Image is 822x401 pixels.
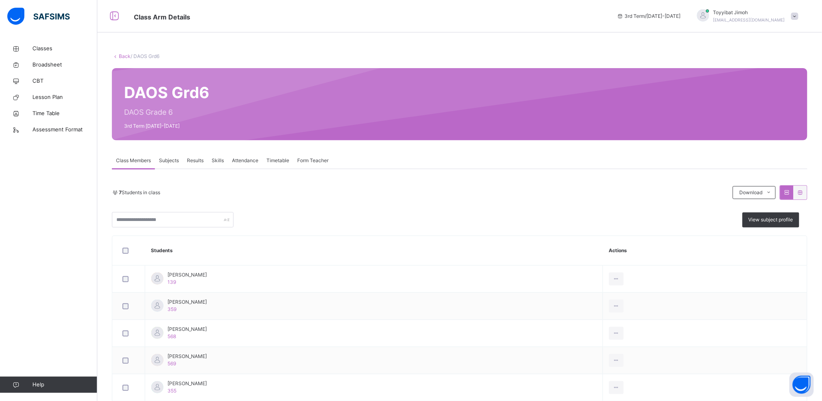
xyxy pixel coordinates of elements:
span: Broadsheet [32,61,97,69]
span: [PERSON_NAME] [167,298,207,306]
span: 568 [167,333,176,339]
img: safsims [7,8,70,25]
span: Help [32,381,97,389]
span: Results [187,157,204,164]
span: Lesson Plan [32,93,97,101]
span: View subject profile [749,216,793,223]
span: [PERSON_NAME] [167,353,207,360]
th: Students [145,236,603,266]
button: Open asap [790,373,814,397]
span: [PERSON_NAME] [167,326,207,333]
div: ToyyibatJimoh [689,9,803,24]
b: 7 [119,189,122,195]
span: Classes [32,45,97,53]
span: Class Arm Details [134,13,190,21]
span: Form Teacher [297,157,328,164]
th: Actions [603,236,807,266]
span: Class Members [116,157,151,164]
span: 569 [167,360,176,367]
span: Timetable [266,157,289,164]
span: CBT [32,77,97,85]
span: Toyyibat Jimoh [713,9,785,16]
span: Assessment Format [32,126,97,134]
span: Download [739,189,762,196]
span: 359 [167,306,176,312]
span: Students in class [119,189,160,196]
span: session/term information [617,13,681,20]
span: Attendance [232,157,258,164]
span: [EMAIL_ADDRESS][DOMAIN_NAME] [713,17,785,22]
span: / DAOS Grd6 [131,53,159,59]
span: Time Table [32,109,97,118]
span: Subjects [159,157,179,164]
span: [PERSON_NAME] [167,380,207,387]
span: 355 [167,388,176,394]
span: [PERSON_NAME] [167,271,207,279]
span: Skills [212,157,224,164]
a: Back [119,53,131,59]
span: 139 [167,279,176,285]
